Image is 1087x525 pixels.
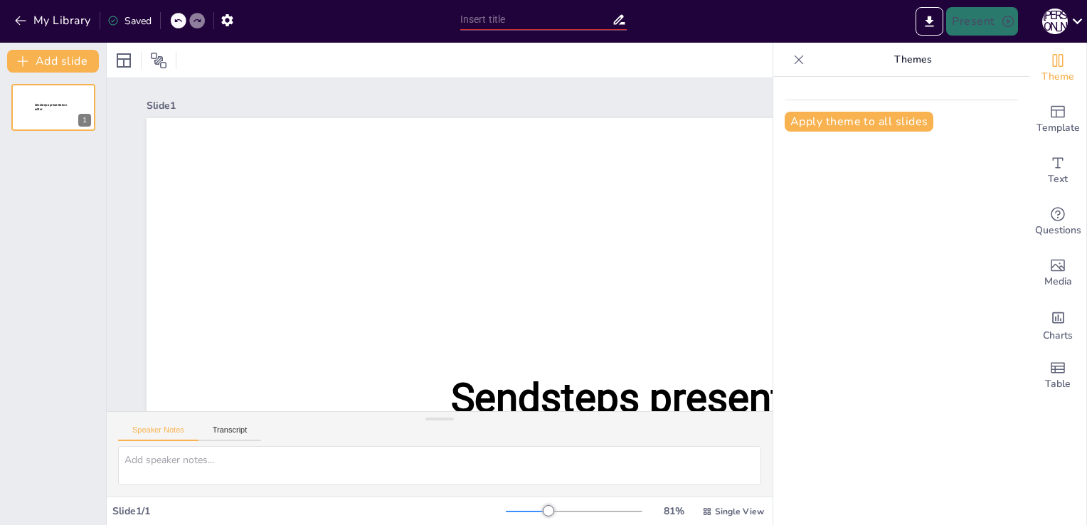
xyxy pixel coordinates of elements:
[1042,9,1068,34] div: П [PERSON_NAME]
[1029,145,1086,196] div: Add text boxes
[118,425,198,441] button: Speaker Notes
[112,49,135,72] div: Layout
[1048,171,1068,187] span: Text
[785,112,933,132] button: Apply theme to all slides
[1029,248,1086,299] div: Add images, graphics, shapes or video
[946,7,1017,36] button: Present
[1044,274,1072,290] span: Media
[112,504,506,518] div: Slide 1 / 1
[916,7,943,36] button: Export to PowerPoint
[451,374,875,477] span: Sendsteps presentation editor
[1036,120,1080,136] span: Template
[1043,328,1073,344] span: Charts
[7,50,99,73] button: Add slide
[1029,43,1086,94] div: Change the overall theme
[1029,299,1086,350] div: Add charts and graphs
[1029,94,1086,145] div: Add ready made slides
[107,14,152,28] div: Saved
[657,504,691,518] div: 81 %
[11,9,97,32] button: My Library
[1041,69,1074,85] span: Theme
[1042,7,1068,36] button: П [PERSON_NAME]
[460,9,613,30] input: Insert title
[1045,376,1071,392] span: Table
[1029,350,1086,401] div: Add a table
[810,43,1015,77] p: Themes
[1029,196,1086,248] div: Get real-time input from your audience
[11,84,95,131] div: Sendsteps presentation editor1
[198,425,262,441] button: Transcript
[78,114,91,127] div: 1
[150,52,167,69] span: Position
[715,506,764,517] span: Single View
[1035,223,1081,238] span: Questions
[35,103,67,111] span: Sendsteps presentation editor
